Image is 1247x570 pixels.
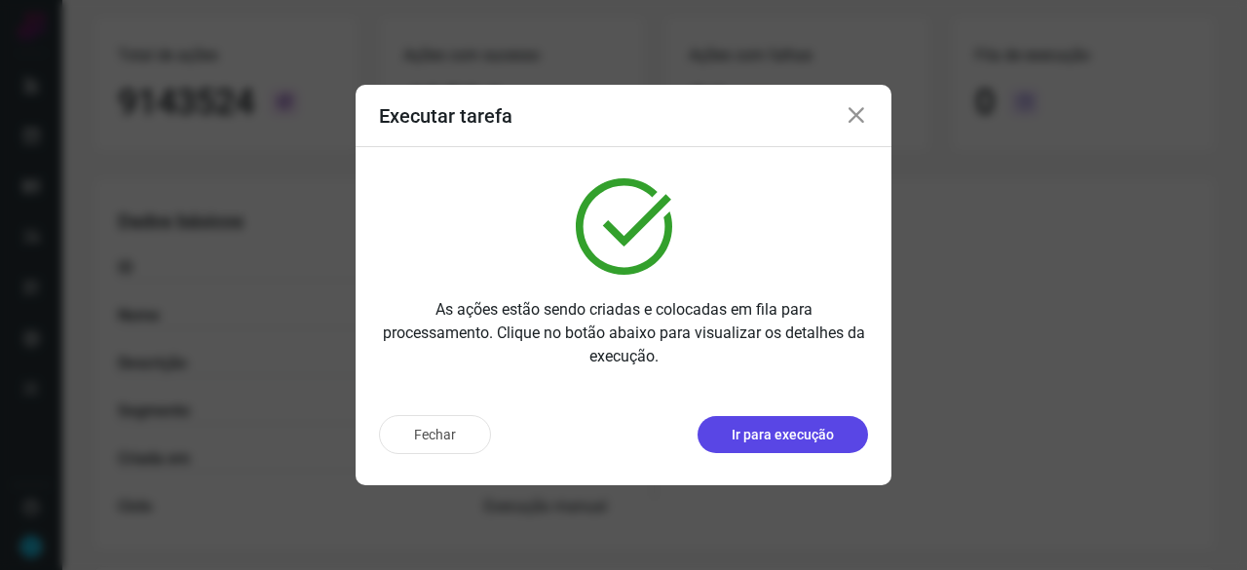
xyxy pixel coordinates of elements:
[379,104,512,128] h3: Executar tarefa
[732,425,834,445] p: Ir para execução
[379,415,491,454] button: Fechar
[576,178,672,275] img: verified.svg
[698,416,868,453] button: Ir para execução
[379,298,868,368] p: As ações estão sendo criadas e colocadas em fila para processamento. Clique no botão abaixo para ...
